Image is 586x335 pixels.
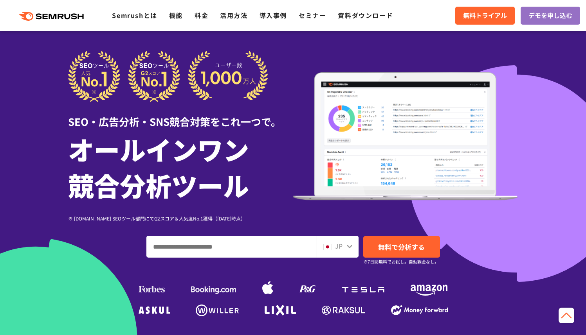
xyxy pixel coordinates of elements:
a: デモを申し込む [521,7,580,25]
a: 無料トライアル [455,7,515,25]
a: 活用方法 [220,11,247,20]
span: 無料トライアル [463,11,507,21]
span: 無料で分析する [378,242,425,252]
a: 機能 [169,11,183,20]
div: ※ [DOMAIN_NAME] SEOツール部門にてG2スコア＆人気度No.1獲得（[DATE]時点） [68,215,293,222]
h1: オールインワン 競合分析ツール [68,131,293,203]
a: セミナー [299,11,326,20]
small: ※7日間無料でお試し。自動課金なし。 [363,258,439,265]
input: ドメイン、キーワードまたはURLを入力してください [147,236,316,257]
a: 料金 [195,11,208,20]
a: 資料ダウンロード [338,11,393,20]
span: デモを申し込む [528,11,572,21]
a: 無料で分析する [363,236,440,258]
div: SEO・広告分析・SNS競合対策をこれ一つで。 [68,102,293,129]
a: 導入事例 [260,11,287,20]
span: JP [335,241,343,251]
a: Semrushとは [112,11,157,20]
